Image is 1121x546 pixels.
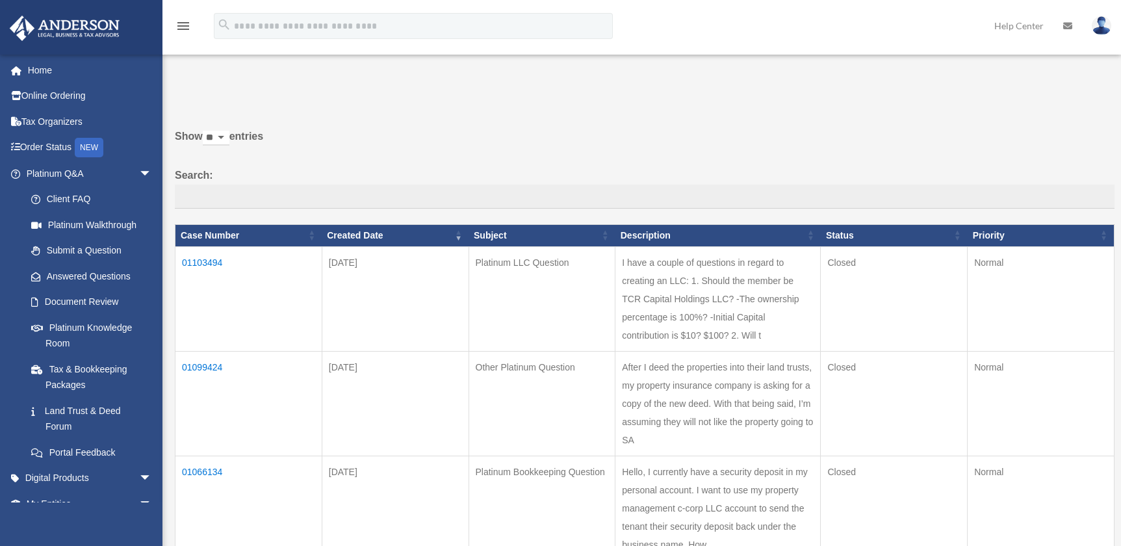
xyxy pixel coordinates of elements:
th: Description: activate to sort column ascending [615,225,821,247]
input: Search: [175,185,1115,209]
a: Platinum Knowledge Room [18,315,165,356]
th: Subject: activate to sort column ascending [469,225,615,247]
a: Online Ordering [9,83,172,109]
td: [DATE] [322,351,469,456]
td: After I deed the properties into their land trusts, my property insurance company is asking for a... [615,351,821,456]
th: Status: activate to sort column ascending [821,225,968,247]
a: Tax & Bookkeeping Packages [18,356,165,398]
td: Normal [968,246,1115,351]
a: Tax Organizers [9,109,172,135]
a: Land Trust & Deed Forum [18,398,165,439]
td: I have a couple of questions in regard to creating an LLC: 1. Should the member be TCR Capital Ho... [615,246,821,351]
a: Platinum Q&Aarrow_drop_down [9,161,165,187]
th: Created Date: activate to sort column ascending [322,225,469,247]
i: menu [175,18,191,34]
img: User Pic [1092,16,1111,35]
a: Answered Questions [18,263,159,289]
div: NEW [75,138,103,157]
th: Case Number: activate to sort column ascending [175,225,322,247]
a: Client FAQ [18,187,165,213]
label: Show entries [175,127,1115,159]
td: Normal [968,351,1115,456]
i: search [217,18,231,32]
a: My Entitiesarrow_drop_down [9,491,172,517]
td: Closed [821,246,968,351]
label: Search: [175,166,1115,209]
span: arrow_drop_down [139,465,165,492]
td: Platinum LLC Question [469,246,615,351]
td: Closed [821,351,968,456]
a: Digital Productsarrow_drop_down [9,465,172,491]
td: 01099424 [175,351,322,456]
a: Platinum Walkthrough [18,212,165,238]
a: Document Review [18,289,165,315]
td: Other Platinum Question [469,351,615,456]
th: Priority: activate to sort column ascending [968,225,1115,247]
a: menu [175,23,191,34]
span: arrow_drop_down [139,491,165,517]
a: Order StatusNEW [9,135,172,161]
a: Home [9,57,172,83]
span: arrow_drop_down [139,161,165,187]
a: Submit a Question [18,238,165,264]
a: Portal Feedback [18,439,165,465]
img: Anderson Advisors Platinum Portal [6,16,123,41]
td: [DATE] [322,246,469,351]
td: 01103494 [175,246,322,351]
select: Showentries [203,131,229,146]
